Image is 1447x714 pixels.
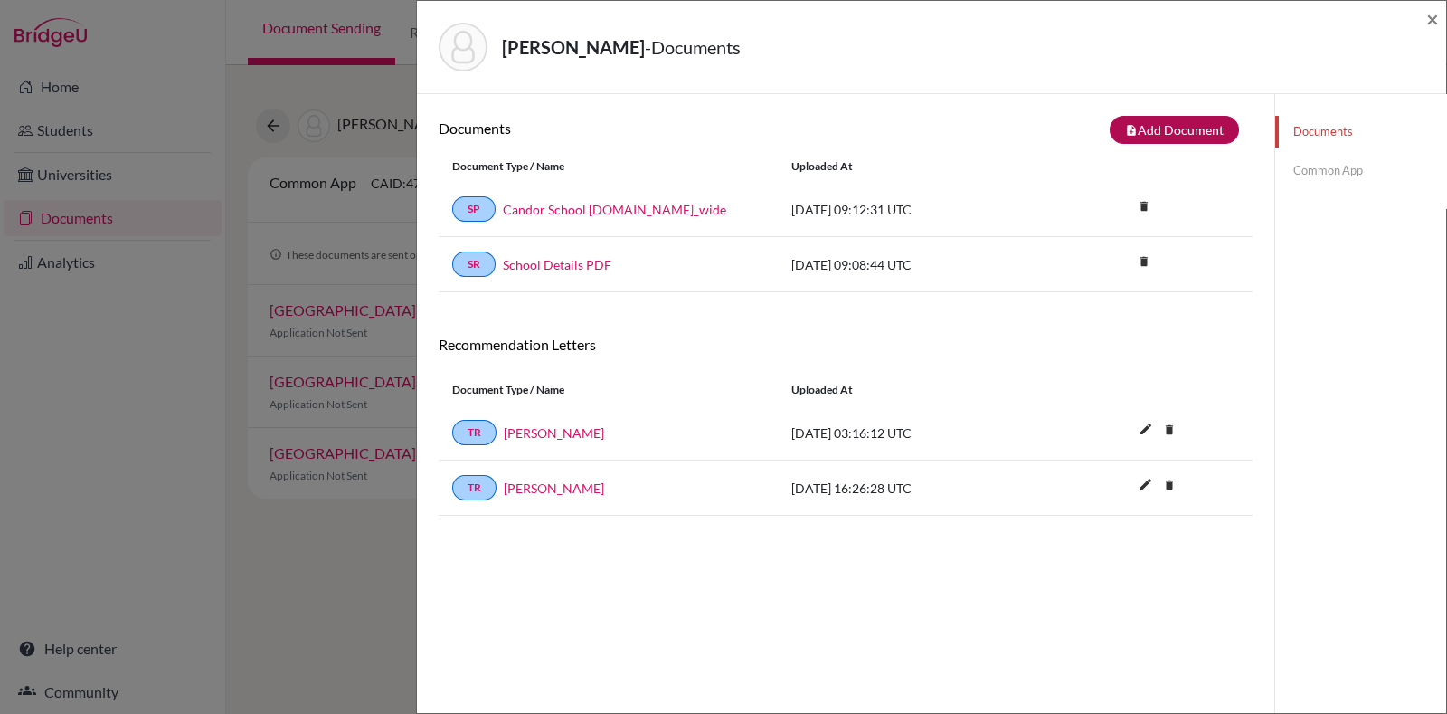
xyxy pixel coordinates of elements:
[1426,8,1439,30] button: Close
[439,158,778,175] div: Document Type / Name
[1275,155,1446,186] a: Common App
[1275,116,1446,148] a: Documents
[504,479,604,498] a: [PERSON_NAME]
[1131,414,1160,443] i: edit
[778,200,1049,219] div: [DATE] 09:12:31 UTC
[503,200,726,219] a: Candor School [DOMAIN_NAME]_wide
[778,382,1049,398] div: Uploaded at
[503,255,611,274] a: School Details PDF
[791,481,912,496] span: [DATE] 16:26:28 UTC
[1130,472,1161,500] button: edit
[1130,417,1161,444] button: edit
[452,252,496,277] a: SR
[502,36,645,58] strong: [PERSON_NAME]
[778,158,1049,175] div: Uploaded at
[1130,193,1158,220] i: delete
[1156,416,1183,443] i: delete
[1130,248,1158,275] i: delete
[1156,471,1183,499] i: delete
[439,336,1253,353] h6: Recommendation Letters
[504,424,604,443] a: [PERSON_NAME]
[1110,116,1239,144] button: note_addAdd Document
[439,382,778,398] div: Document Type / Name
[1131,470,1160,499] i: edit
[791,425,912,441] span: [DATE] 03:16:12 UTC
[1156,419,1183,443] a: delete
[1156,474,1183,499] a: delete
[645,36,741,58] span: - Documents
[452,475,497,500] a: TR
[1426,5,1439,32] span: ×
[1130,195,1158,220] a: delete
[452,196,496,222] a: SP
[439,119,846,137] h6: Documents
[452,420,497,445] a: TR
[1125,124,1138,137] i: note_add
[778,255,1049,274] div: [DATE] 09:08:44 UTC
[1130,251,1158,275] a: delete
